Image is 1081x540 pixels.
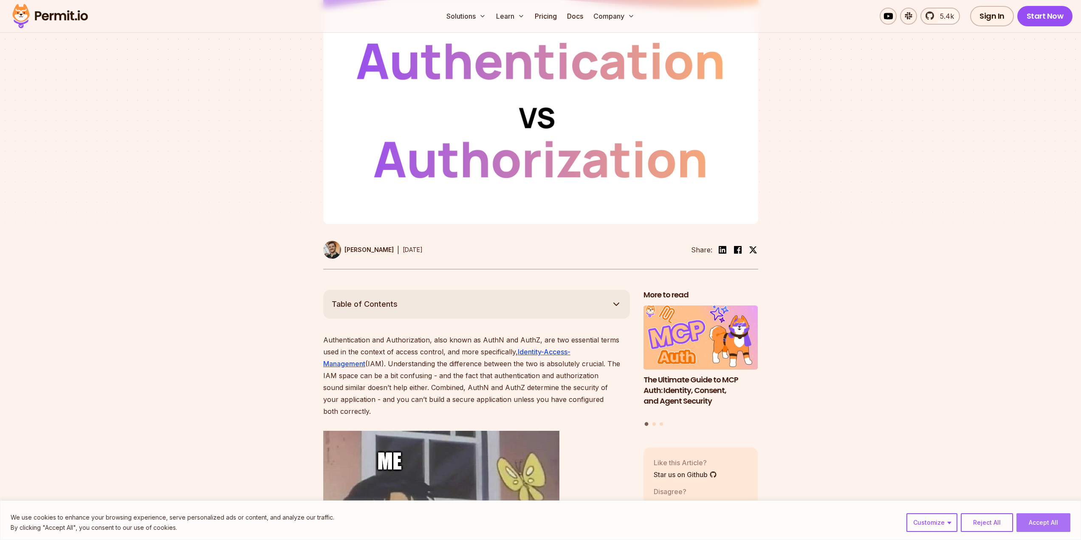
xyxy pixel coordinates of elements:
li: Share: [691,245,712,255]
button: Reject All [961,513,1013,532]
a: 5.4k [920,8,960,25]
span: 5.4k [935,11,954,21]
button: Go to slide 2 [652,422,656,426]
button: Company [590,8,638,25]
button: Table of Contents [323,290,630,319]
p: Disagree? [654,486,699,497]
p: We use cookies to enhance your browsing experience, serve personalized ads or content, and analyz... [11,512,334,523]
p: By clicking "Accept All", you consent to our use of cookies. [11,523,334,533]
a: Star us on Github [654,469,717,480]
img: twitter [749,246,757,254]
button: Solutions [443,8,489,25]
p: Like this Article? [654,458,717,468]
div: Posts [644,305,758,427]
time: [DATE] [403,246,423,253]
a: Identity-Access-Management [323,348,570,368]
button: Learn [493,8,528,25]
p: [PERSON_NAME] [344,246,394,254]
div: | [397,245,399,255]
a: Sign In [970,6,1014,26]
a: Pricing [531,8,560,25]
h3: The Ultimate Guide to MCP Auth: Identity, Consent, and Agent Security [644,375,758,406]
img: linkedin [717,245,728,255]
button: Go to slide 1 [645,422,649,426]
h2: More to read [644,290,758,300]
button: Go to slide 3 [660,422,663,426]
button: Accept All [1016,513,1070,532]
button: Customize [906,513,957,532]
span: Table of Contents [332,298,398,310]
img: Permit logo [8,2,92,31]
a: [PERSON_NAME] [323,241,394,259]
img: Daniel Bass [323,241,341,259]
p: Authentication and Authorization, also known as AuthN and AuthZ, are two essential terms used in ... [323,334,630,417]
img: facebook [733,245,743,255]
a: Start Now [1017,6,1073,26]
a: Tell us why [654,498,699,509]
img: The Ultimate Guide to MCP Auth: Identity, Consent, and Agent Security [644,305,758,370]
a: The Ultimate Guide to MCP Auth: Identity, Consent, and Agent SecurityThe Ultimate Guide to MCP Au... [644,305,758,417]
a: Docs [564,8,587,25]
li: 1 of 3 [644,305,758,417]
